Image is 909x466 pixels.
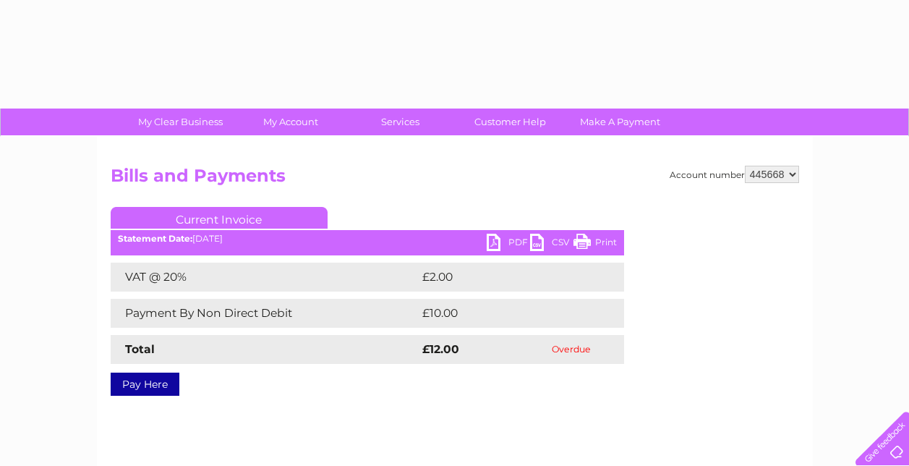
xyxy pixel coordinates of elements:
[111,299,419,328] td: Payment By Non Direct Debit
[451,109,570,135] a: Customer Help
[422,342,459,356] strong: £12.00
[231,109,350,135] a: My Account
[118,233,192,244] b: Statement Date:
[518,335,623,364] td: Overdue
[125,342,155,356] strong: Total
[487,234,530,255] a: PDF
[111,166,799,193] h2: Bills and Payments
[419,299,594,328] td: £10.00
[670,166,799,183] div: Account number
[573,234,617,255] a: Print
[419,263,591,292] td: £2.00
[111,263,419,292] td: VAT @ 20%
[121,109,240,135] a: My Clear Business
[111,207,328,229] a: Current Invoice
[530,234,573,255] a: CSV
[111,373,179,396] a: Pay Here
[111,234,624,244] div: [DATE]
[560,109,680,135] a: Make A Payment
[341,109,460,135] a: Services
